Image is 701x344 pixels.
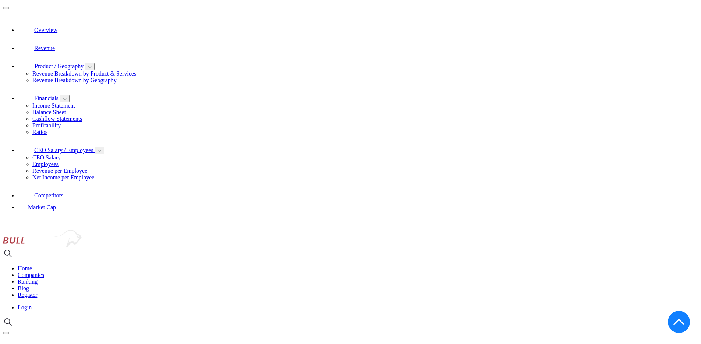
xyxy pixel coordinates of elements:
[85,63,95,70] button: open menu
[18,285,29,291] a: Blog
[34,147,93,153] span: CEO Salary / Employees
[18,304,32,310] a: Login
[18,45,55,51] a: Company Revenue
[32,77,117,83] a: Revenue Breakdown by Geography
[18,147,95,153] a: Company Employees
[35,63,84,69] span: Product / Geography
[32,154,61,161] a: CEO Salary
[18,265,32,271] a: Home
[32,129,47,135] a: Ratios
[32,102,75,109] a: Income Statement
[32,174,94,180] a: Net Income per Employee
[32,161,59,167] a: Employees
[32,122,61,129] a: Profitability
[18,278,38,285] a: Ranking
[34,27,57,33] span: Overview
[3,7,9,9] button: open menu
[34,45,55,51] span: Revenue
[18,204,56,210] a: Company Market Cap
[3,242,82,248] a: Go to homepage
[32,109,66,115] a: Balance Sheet
[18,27,57,33] a: Company Overview
[18,63,85,69] a: Company Product/Geography
[28,204,56,210] span: Market Cap
[18,95,60,101] a: Company Financials
[18,292,37,298] a: Register
[18,272,44,278] a: Companies
[34,95,59,101] span: Financials
[32,70,136,77] a: Revenue Breakdown by Product & Services
[32,116,82,122] a: Cashflow Statements
[18,192,63,199] a: Company Competitors
[3,223,57,229] a: Submit Feedback
[16,223,57,229] span: Submit Feedback
[32,168,87,174] a: Revenue per Employee
[3,230,82,247] img: bullfincher logo
[34,192,63,199] span: Competitors
[95,147,104,154] button: open menu
[60,95,70,102] button: open menu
